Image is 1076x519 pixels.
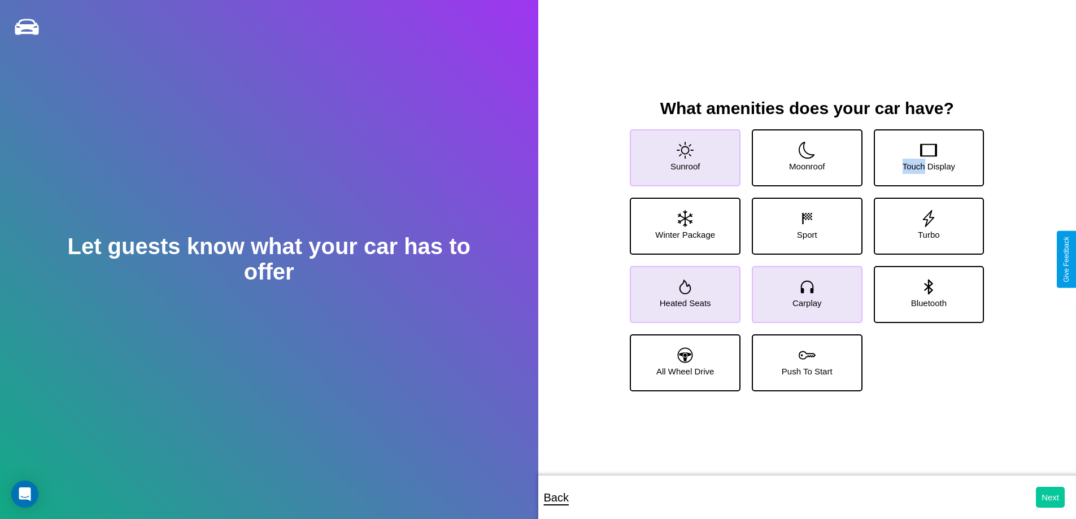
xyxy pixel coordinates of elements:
p: Push To Start [782,364,833,379]
button: Next [1036,487,1065,508]
p: Turbo [918,227,940,242]
p: Back [544,487,569,508]
p: Sunroof [670,159,700,174]
p: Sport [797,227,817,242]
p: Bluetooth [911,295,947,311]
p: Touch Display [903,159,955,174]
h2: Let guests know what your car has to offer [54,234,484,285]
p: Heated Seats [660,295,711,311]
div: Open Intercom Messenger [11,481,38,508]
p: All Wheel Drive [656,364,715,379]
h3: What amenities does your car have? [618,99,995,118]
div: Give Feedback [1062,237,1070,282]
p: Moonroof [789,159,825,174]
p: Carplay [792,295,822,311]
p: Winter Package [655,227,715,242]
